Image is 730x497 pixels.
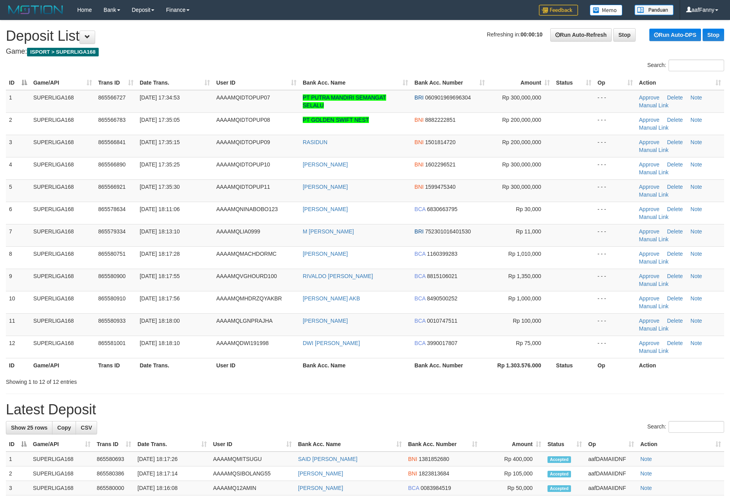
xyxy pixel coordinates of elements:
td: 1 [6,90,30,113]
a: Delete [667,228,683,235]
a: Note [690,117,702,123]
a: Stop [613,28,636,42]
a: Manual Link [639,147,669,153]
th: ID [6,358,30,372]
th: Game/API: activate to sort column ascending [30,437,94,452]
th: Status [553,358,594,372]
a: Manual Link [639,325,669,332]
a: Approve [639,251,660,257]
td: SUPERLIGA168 [30,336,95,358]
span: [DATE] 18:17:56 [140,295,180,302]
th: Bank Acc. Name: activate to sort column ascending [300,76,411,90]
span: BNI [414,117,423,123]
span: 865566890 [98,161,126,168]
td: 3 [6,135,30,157]
a: Approve [639,117,660,123]
span: [DATE] 18:11:06 [140,206,180,212]
th: Action: activate to sort column ascending [637,437,724,452]
span: Copy 8882222851 to clipboard [425,117,456,123]
a: Delete [667,184,683,190]
a: [PERSON_NAME] [303,161,348,168]
td: 9 [6,269,30,291]
span: [DATE] 17:35:05 [140,117,180,123]
a: Approve [639,295,660,302]
th: Date Trans.: activate to sort column ascending [137,76,213,90]
span: 865566841 [98,139,126,145]
span: AAAAMQVGHOURD100 [216,273,277,279]
span: Copy 8490500252 to clipboard [427,295,457,302]
span: BNI [414,139,423,145]
span: Accepted [547,471,571,477]
a: SAID [PERSON_NAME] [298,456,358,462]
input: Search: [669,60,724,71]
span: Rp 1,350,000 [508,273,541,279]
td: 7 [6,224,30,246]
span: BNI [414,184,423,190]
td: SUPERLIGA168 [30,313,95,336]
label: Search: [647,60,724,71]
span: Copy 3990017807 to clipboard [427,340,457,346]
span: BNI [414,161,423,168]
span: AAAAMQIDTOPUP10 [216,161,270,168]
span: Copy 0010747511 to clipboard [427,318,457,324]
span: [DATE] 18:13:10 [140,228,180,235]
span: AAAAMQLGNPRAJHA [216,318,273,324]
img: MOTION_logo.png [6,4,65,16]
span: 865580933 [98,318,126,324]
span: 865566727 [98,94,126,101]
span: AAAAMQNINABOBO123 [216,206,278,212]
span: 865579334 [98,228,126,235]
a: Delete [667,161,683,168]
a: Manual Link [639,348,669,354]
span: Rp 100,000 [513,318,541,324]
span: [DATE] 18:17:28 [140,251,180,257]
td: - - - [594,291,636,313]
td: AAAAMQSIBOLANG55 [210,466,295,481]
th: Bank Acc. Number: activate to sort column ascending [411,76,488,90]
td: - - - [594,135,636,157]
td: AAAAMQMITSUGU [210,452,295,466]
a: Approve [639,161,660,168]
td: - - - [594,269,636,291]
span: Rp 11,000 [516,228,541,235]
a: RASIDUN [303,139,327,145]
a: Approve [639,228,660,235]
th: Trans ID: activate to sort column ascending [94,437,134,452]
a: Note [690,295,702,302]
span: [DATE] 18:17:55 [140,273,180,279]
span: Rp 75,000 [516,340,541,346]
span: 865578634 [98,206,126,212]
th: User ID [213,358,300,372]
a: Note [690,139,702,145]
td: 5 [6,179,30,202]
span: BCA [414,273,425,279]
td: [DATE] 18:17:14 [134,466,210,481]
th: Bank Acc. Name: activate to sort column ascending [295,437,405,452]
a: Note [690,340,702,346]
a: Note [690,206,702,212]
a: Delete [667,273,683,279]
a: Delete [667,340,683,346]
a: Note [690,94,702,101]
td: Rp 50,000 [481,481,544,495]
span: 865566921 [98,184,126,190]
span: CSV [81,425,92,431]
td: 1 [6,452,30,466]
img: Button%20Memo.svg [590,5,623,16]
a: Approve [639,340,660,346]
span: BNI [408,456,417,462]
span: Copy 8815106021 to clipboard [427,273,457,279]
td: [DATE] 18:16:08 [134,481,210,495]
th: Action [636,358,724,372]
td: - - - [594,179,636,202]
a: Note [690,184,702,190]
td: aafDAMAIIDNF [585,481,637,495]
span: BNI [408,470,417,477]
td: 865580386 [94,466,134,481]
a: Delete [667,117,683,123]
span: AAAAMQIDTOPUP08 [216,117,270,123]
td: SUPERLIGA168 [30,269,95,291]
h1: Latest Deposit [6,402,724,417]
td: SUPERLIGA168 [30,112,95,135]
td: - - - [594,202,636,224]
